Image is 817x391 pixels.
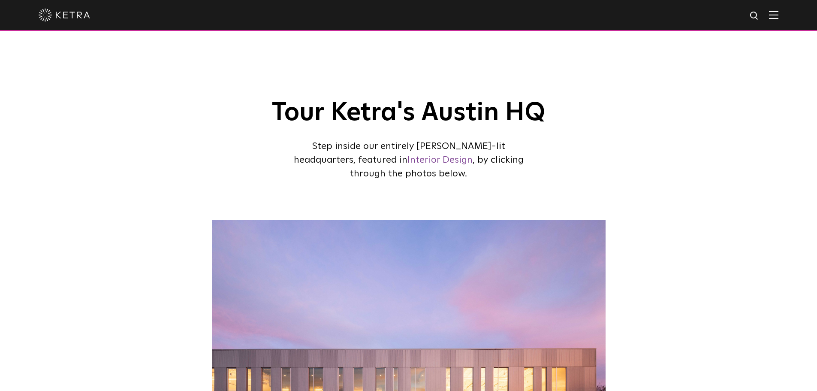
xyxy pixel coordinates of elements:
img: ketra-logo-2019-white [39,9,90,21]
a: Interior Design [407,155,473,165]
img: search icon [749,11,760,21]
p: Step inside our entirely [PERSON_NAME]-lit headquarters, featured in , by clicking through the ph... [293,140,525,181]
img: Hamburger%20Nav.svg [769,11,778,19]
h2: Tour Ketra's Austin HQ [252,99,565,127]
